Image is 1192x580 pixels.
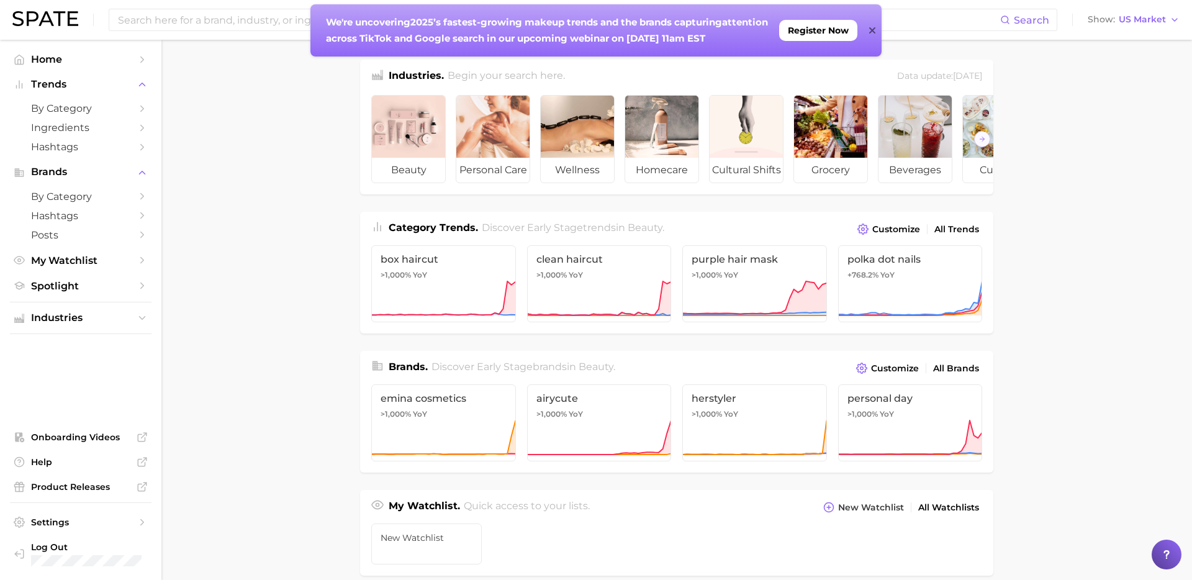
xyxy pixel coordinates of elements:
button: Customize [853,360,922,377]
button: New Watchlist [820,499,907,516]
a: Hashtags [10,206,151,225]
a: personal day>1,000% YoY [838,384,983,461]
a: beauty [371,95,446,183]
a: Hashtags [10,137,151,156]
span: cultural shifts [710,158,783,183]
a: homecare [625,95,699,183]
a: Home [10,50,151,69]
button: ShowUS Market [1085,12,1183,28]
a: All Brands [930,360,982,377]
span: beauty [579,361,613,373]
span: Home [31,53,130,65]
span: >1,000% [381,270,411,279]
span: Industries [31,312,130,324]
span: Hashtags [31,141,130,153]
a: Spotlight [10,276,151,296]
span: culinary [963,158,1036,183]
a: by Category [10,187,151,206]
span: box haircut [381,253,507,265]
span: Trends [31,79,130,90]
span: YoY [724,270,738,280]
h1: My Watchlist. [389,499,460,516]
span: personal care [456,158,530,183]
span: Ingredients [31,122,130,134]
span: All Watchlists [918,502,979,513]
span: US Market [1119,16,1166,23]
h1: Industries. [389,68,444,85]
span: herstyler [692,392,818,404]
a: Help [10,453,151,471]
span: New Watchlist [838,502,904,513]
span: grocery [794,158,867,183]
a: by Category [10,99,151,118]
a: Onboarding Videos [10,428,151,446]
h2: Quick access to your lists. [464,499,590,516]
span: by Category [31,191,130,202]
a: beverages [878,95,952,183]
button: Industries [10,309,151,327]
div: Data update: [DATE] [897,68,982,85]
span: Show [1088,16,1115,23]
a: herstyler>1,000% YoY [682,384,827,461]
span: YoY [880,409,894,419]
a: My Watchlist [10,251,151,270]
span: YoY [880,270,895,280]
a: box haircut>1,000% YoY [371,245,516,322]
span: YoY [569,409,583,419]
span: emina cosmetics [381,392,507,404]
span: beauty [372,158,445,183]
a: clean haircut>1,000% YoY [527,245,672,322]
span: YoY [569,270,583,280]
span: Settings [31,517,130,528]
span: >1,000% [381,409,411,419]
span: Help [31,456,130,468]
span: YoY [413,270,427,280]
button: Scroll Right [974,131,990,147]
a: New Watchlist [371,523,482,564]
span: Spotlight [31,280,130,292]
img: SPATE [12,11,78,26]
a: Settings [10,513,151,532]
span: Category Trends . [389,222,478,233]
span: homecare [625,158,698,183]
span: YoY [413,409,427,419]
span: >1,000% [536,409,567,419]
input: Search here for a brand, industry, or ingredient [117,9,1000,30]
span: Brands . [389,361,428,373]
a: grocery [793,95,868,183]
span: YoY [724,409,738,419]
span: Discover Early Stage trends in . [482,222,664,233]
a: Ingredients [10,118,151,137]
span: Product Releases [31,481,130,492]
a: All Watchlists [915,499,982,516]
span: Discover Early Stage brands in . [431,361,615,373]
span: clean haircut [536,253,662,265]
span: My Watchlist [31,255,130,266]
a: purple hair mask>1,000% YoY [682,245,827,322]
a: emina cosmetics>1,000% YoY [371,384,516,461]
span: Customize [872,224,920,235]
span: Brands [31,166,130,178]
span: >1,000% [847,409,878,419]
span: All Brands [933,363,979,374]
span: purple hair mask [692,253,818,265]
span: personal day [847,392,973,404]
h2: Begin your search here. [448,68,565,85]
span: All Trends [934,224,979,235]
span: >1,000% [692,270,722,279]
span: Log Out [31,541,142,553]
a: airycute>1,000% YoY [527,384,672,461]
a: cultural shifts [709,95,783,183]
span: beverages [878,158,952,183]
span: wellness [541,158,614,183]
span: Hashtags [31,210,130,222]
a: culinary [962,95,1037,183]
button: Brands [10,163,151,181]
span: >1,000% [692,409,722,419]
span: Posts [31,229,130,241]
span: >1,000% [536,270,567,279]
span: Onboarding Videos [31,432,130,443]
span: Search [1014,14,1049,26]
span: polka dot nails [847,253,973,265]
button: Customize [854,220,923,238]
